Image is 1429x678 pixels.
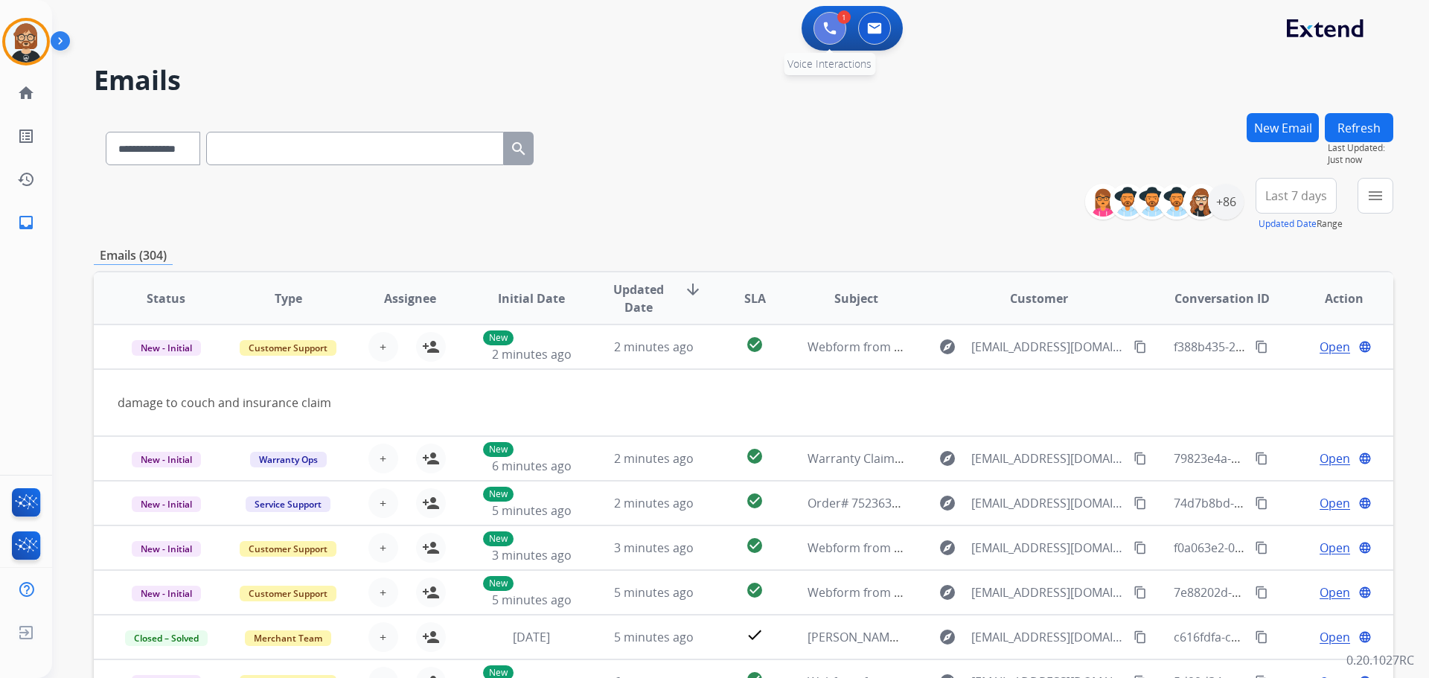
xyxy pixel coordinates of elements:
mat-icon: inbox [17,214,35,231]
span: Just now [1328,154,1393,166]
span: New - Initial [132,340,201,356]
span: Range [1259,217,1343,230]
mat-icon: content_copy [1134,630,1147,644]
span: + [380,494,386,512]
span: [EMAIL_ADDRESS][DOMAIN_NAME] [971,338,1125,356]
p: Emails (304) [94,246,173,265]
mat-icon: explore [939,583,956,601]
p: New [483,442,514,457]
mat-icon: content_copy [1134,496,1147,510]
span: Webform from [EMAIL_ADDRESS][DOMAIN_NAME] on [DATE] [808,584,1145,601]
span: + [380,450,386,467]
p: New [483,487,514,502]
span: Open [1320,539,1350,557]
mat-icon: check [746,626,764,644]
mat-icon: home [17,84,35,102]
button: Updated Date [1259,218,1317,230]
span: Open [1320,494,1350,512]
mat-icon: content_copy [1255,340,1268,354]
span: Customer Support [240,586,336,601]
mat-icon: person_add [422,628,440,646]
span: Open [1320,450,1350,467]
button: + [368,332,398,362]
span: 5 minutes ago [614,629,694,645]
mat-icon: check_circle [746,492,764,510]
span: [DATE] [513,629,550,645]
mat-icon: arrow_downward [684,281,702,298]
span: Status [147,290,185,307]
mat-icon: content_copy [1134,586,1147,599]
mat-icon: language [1358,630,1372,644]
mat-icon: menu [1366,187,1384,205]
mat-icon: search [510,140,528,158]
span: [EMAIL_ADDRESS][DOMAIN_NAME] [971,494,1125,512]
mat-icon: content_copy [1134,541,1147,554]
p: New [483,576,514,591]
span: Closed – Solved [125,630,208,646]
span: 2 minutes ago [492,346,572,362]
span: Last 7 days [1265,193,1327,199]
span: 5 minutes ago [492,502,572,519]
button: New Email [1247,113,1319,142]
h2: Emails [94,65,1393,95]
div: +86 [1208,184,1244,220]
span: 74d7b8bd-32bf-4d4d-b3be-242edac15e14 [1174,495,1407,511]
mat-icon: person_add [422,338,440,356]
span: New - Initial [132,452,201,467]
span: 79823e4a-95e5-4f6e-a13b-6da4ae160cba [1174,450,1401,467]
span: Customer [1010,290,1068,307]
span: [EMAIL_ADDRESS][DOMAIN_NAME] [971,628,1125,646]
div: damage to couch and insurance claim [118,394,1126,412]
mat-icon: language [1358,340,1372,354]
button: + [368,578,398,607]
span: + [380,539,386,557]
button: Last 7 days [1256,178,1337,214]
button: + [368,488,398,518]
mat-icon: content_copy [1255,630,1268,644]
span: [PERSON_NAME] INV:006B568799 [EMAIL_ADDRESS][DOMAIN_NAME] [808,629,1189,645]
span: Open [1320,628,1350,646]
span: Customer Support [240,541,336,557]
span: f388b435-2f0d-4884-9080-7b4e0eec076f [1174,339,1396,355]
span: Conversation ID [1174,290,1270,307]
span: + [380,628,386,646]
span: 2 minutes ago [614,339,694,355]
span: Type [275,290,302,307]
span: Last Updated: [1328,142,1393,154]
span: f0a063e2-0fd6-4a0b-8155-d860b75ce045 [1174,540,1399,556]
span: Warranty Claim Referral – [PERSON_NAME] (SO#1101323100) [ thread::2WEkshRGCOmbq5gWO2RXRDk:: ] [808,450,1393,467]
span: Voice Interactions [787,57,872,71]
span: Service Support [246,496,330,512]
mat-icon: language [1358,452,1372,465]
mat-icon: person_add [422,450,440,467]
span: SLA [744,290,766,307]
p: New [483,330,514,345]
mat-icon: language [1358,541,1372,554]
mat-icon: history [17,170,35,188]
span: Initial Date [498,290,565,307]
mat-icon: check_circle [746,336,764,354]
th: Action [1271,272,1393,324]
mat-icon: check_circle [746,537,764,554]
span: Assignee [384,290,436,307]
span: Warranty Ops [250,452,327,467]
mat-icon: content_copy [1255,496,1268,510]
mat-icon: content_copy [1255,452,1268,465]
span: [EMAIL_ADDRESS][DOMAIN_NAME] [971,583,1125,601]
span: Webform from [EMAIL_ADDRESS][DOMAIN_NAME] on [DATE] [808,540,1145,556]
span: Customer Support [240,340,336,356]
span: Webform from [EMAIL_ADDRESS][DOMAIN_NAME] on [DATE] [808,339,1145,355]
img: avatar [5,21,47,63]
mat-icon: content_copy [1255,541,1268,554]
span: Updated Date [605,281,673,316]
mat-icon: check_circle [746,581,764,599]
mat-icon: language [1358,496,1372,510]
span: 6 minutes ago [492,458,572,474]
span: Subject [834,290,878,307]
mat-icon: content_copy [1255,586,1268,599]
span: 3 minutes ago [614,540,694,556]
span: 7e88202d-480f-4da6-b40b-b49ae4695c39 [1174,584,1403,601]
span: [EMAIL_ADDRESS][DOMAIN_NAME] [971,539,1125,557]
span: + [380,338,386,356]
mat-icon: explore [939,338,956,356]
